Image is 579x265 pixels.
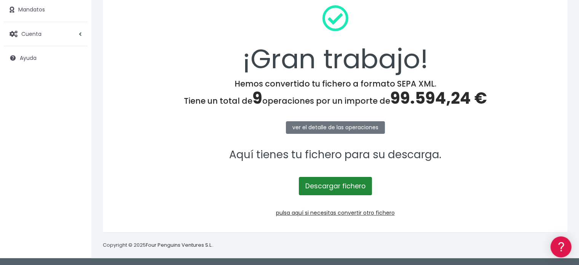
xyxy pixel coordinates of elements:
a: Videotutoriales [8,120,145,132]
a: Información general [8,65,145,77]
a: Ayuda [4,50,88,66]
button: Contáctanos [8,204,145,217]
a: General [8,164,145,175]
div: Convertir ficheros [8,84,145,92]
a: Cuenta [4,26,88,42]
a: ver el detalle de las operaciones [286,121,385,134]
a: pulsa aquí si necesitas convertir otro fichero [276,209,395,217]
a: Descargar fichero [299,177,372,195]
span: 9 [252,87,262,109]
div: Programadores [8,183,145,190]
span: Ayuda [20,54,37,62]
h4: Hemos convertido tu fichero a formato SEPA XML. Tiene un total de operaciones por un importe de [113,79,558,108]
div: Información general [8,53,145,60]
a: Problemas habituales [8,108,145,120]
a: API [8,195,145,207]
p: Copyright © 2025 . [103,241,214,249]
a: Four Penguins Ventures S.L. [146,241,212,249]
a: POWERED BY ENCHANT [105,220,147,227]
a: Formatos [8,96,145,108]
div: Facturación [8,151,145,159]
span: Cuenta [21,30,41,37]
a: Mandatos [4,2,88,18]
span: 99.594,24 € [390,87,487,109]
p: Aquí tienes tu fichero para su descarga. [113,146,558,164]
a: Perfiles de empresas [8,132,145,144]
